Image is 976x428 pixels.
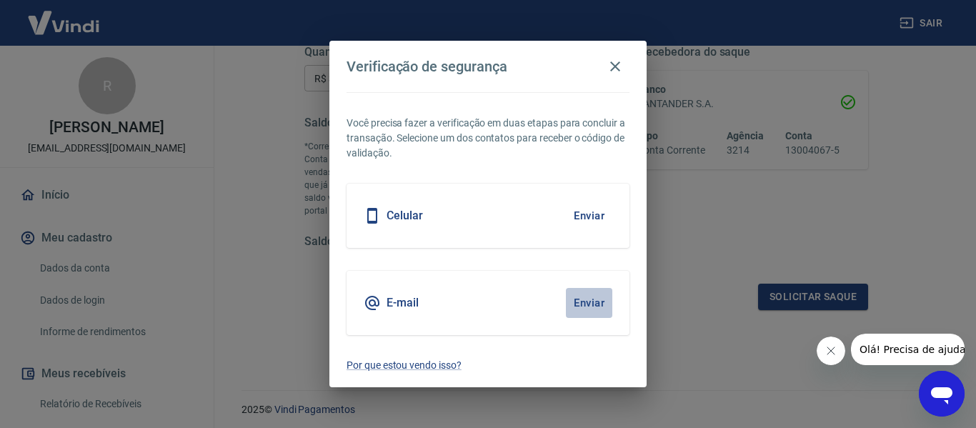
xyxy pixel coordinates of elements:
[387,296,419,310] h5: E-mail
[9,10,120,21] span: Olá! Precisa de ajuda?
[851,334,965,365] iframe: Mensagem da empresa
[817,337,845,365] iframe: Fechar mensagem
[566,288,612,318] button: Enviar
[347,116,629,161] p: Você precisa fazer a verificação em duas etapas para concluir a transação. Selecione um dos conta...
[387,209,423,223] h5: Celular
[347,358,629,373] a: Por que estou vendo isso?
[347,58,507,75] h4: Verificação de segurança
[919,371,965,417] iframe: Botão para abrir a janela de mensagens
[566,201,612,231] button: Enviar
